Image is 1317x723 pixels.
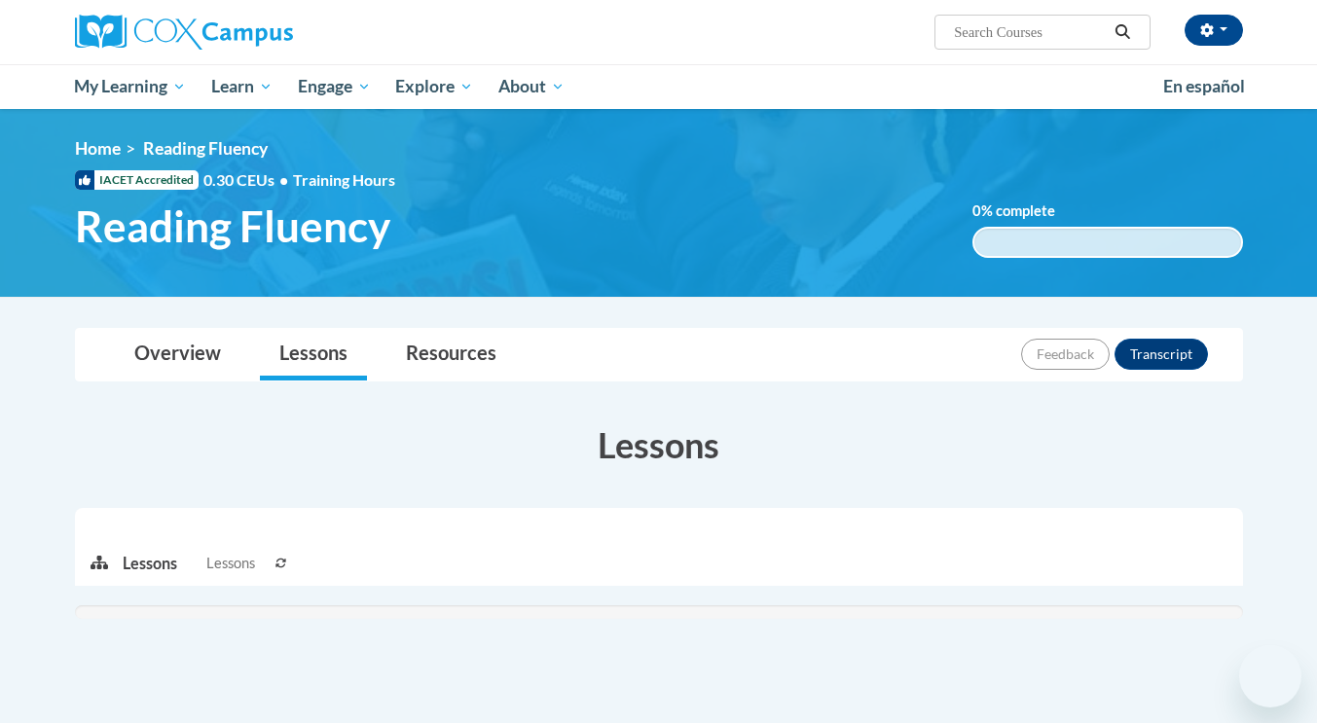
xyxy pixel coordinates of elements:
[498,75,565,98] span: About
[1108,20,1137,44] button: Search
[75,170,199,190] span: IACET Accredited
[486,64,577,109] a: About
[383,64,486,109] a: Explore
[298,75,371,98] span: Engage
[395,75,473,98] span: Explore
[46,64,1272,109] div: Main menu
[972,202,981,219] span: 0
[1115,339,1208,370] button: Transcript
[203,169,293,191] span: 0.30 CEUs
[74,75,186,98] span: My Learning
[206,553,255,574] span: Lessons
[115,329,240,380] a: Overview
[62,64,200,109] a: My Learning
[75,15,445,50] a: Cox Campus
[260,329,367,380] a: Lessons
[75,15,293,50] img: Cox Campus
[279,170,288,189] span: •
[285,64,384,109] a: Engage
[972,200,1084,222] label: % complete
[211,75,273,98] span: Learn
[1151,66,1258,107] a: En español
[123,553,177,574] p: Lessons
[293,170,395,189] span: Training Hours
[952,20,1108,44] input: Search Courses
[1021,339,1110,370] button: Feedback
[75,420,1243,469] h3: Lessons
[1239,645,1301,707] iframe: Button to launch messaging window
[1163,76,1245,96] span: En español
[1185,15,1243,46] button: Account Settings
[75,138,121,159] a: Home
[143,138,268,159] span: Reading Fluency
[386,329,516,380] a: Resources
[75,200,390,252] span: Reading Fluency
[199,64,285,109] a: Learn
